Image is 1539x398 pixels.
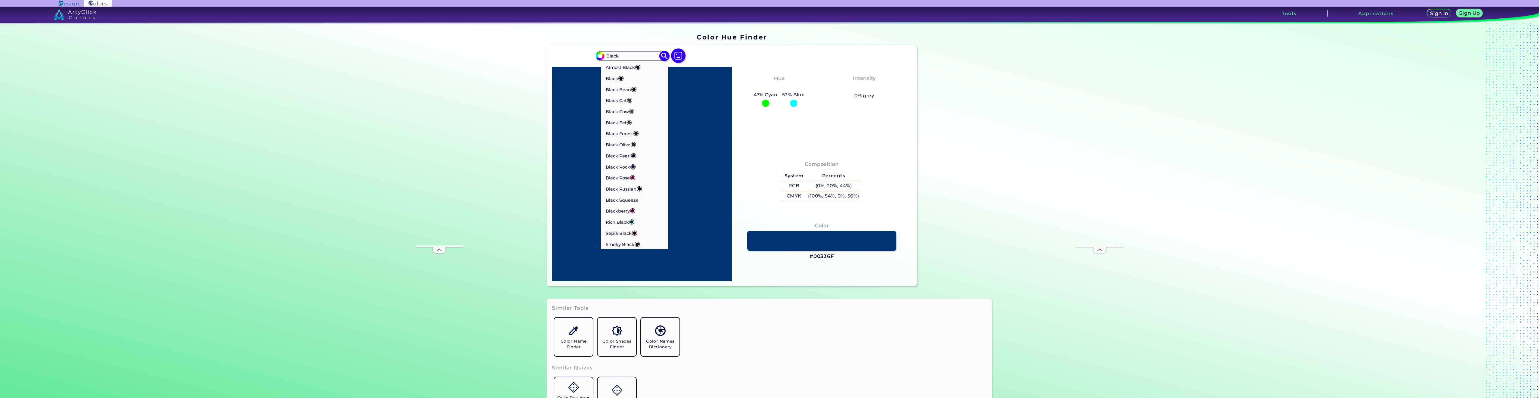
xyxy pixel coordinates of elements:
[806,171,862,181] h5: Percents
[552,364,593,372] h3: Similar Quizes
[780,91,807,99] h5: 53% Blue
[631,151,636,159] span: ◉
[54,9,96,20] img: logo_artyclick_colors_white.svg
[612,325,622,336] img: icon_color_shades.svg
[415,65,463,245] iframe: Advertisement
[595,315,639,359] a: Color Shades Finder
[671,48,686,63] img: icon picture
[59,1,79,6] img: ArtyClick Design logo
[600,338,634,350] h5: Color Shades Finder
[630,173,636,181] span: ◉
[612,385,622,396] img: icon_game.svg
[606,172,636,183] p: Black Rose
[639,195,644,203] span: ◉
[806,181,862,191] h5: (0%, 20%, 44%)
[629,217,635,225] span: ◉
[805,160,839,169] h4: Composition
[810,253,834,260] h3: #00336F
[606,117,632,128] p: Black Eel
[774,74,785,83] h4: Hue
[1460,11,1479,15] h5: Sign Up
[655,325,666,336] img: icon_color_names_dictionary.svg
[606,150,636,161] p: Black Pearl
[606,105,635,117] p: Black Cow
[606,183,642,194] p: Black Russian
[606,216,635,227] p: Rich Black
[815,221,829,230] h4: Color
[606,138,636,150] p: Black Olive
[639,315,682,359] a: Color Names Dictionary
[1458,10,1481,17] a: Sign Up
[606,161,636,172] p: Black Rock
[552,315,595,359] a: Color Name Finder
[606,205,636,216] p: Blackberry
[568,325,579,336] img: icon_color_name_finder.svg
[762,84,796,91] h3: Cyan-Blue
[606,194,644,205] p: Black Squeeze
[604,52,660,60] input: type color..
[606,127,639,138] p: Black Forest
[782,171,806,181] h5: System
[618,74,624,82] span: ◉
[606,61,641,72] p: Almost Black
[568,382,579,393] img: icon_game.svg
[626,118,632,126] span: ◉
[606,227,637,238] p: Sepia Black
[632,229,637,236] span: ◉
[633,129,639,137] span: ◉
[606,83,637,95] p: Black Bean
[552,305,589,312] h3: Similar Tools
[854,92,874,100] h5: 0% grey
[557,338,590,350] h5: Color Name Finder
[606,238,640,249] p: Smoky Black
[1358,11,1394,16] h3: Applications
[659,51,670,61] img: icon search
[606,94,633,105] p: Black Cat
[606,72,624,83] p: Black
[630,140,636,148] span: ◉
[1428,10,1450,17] a: Sign In
[630,206,636,214] span: ◉
[636,184,642,192] span: ◉
[1431,11,1447,16] h5: Sign In
[643,338,677,350] h5: Color Names Dictionary
[631,85,637,93] span: ◉
[782,181,806,191] h5: RGB
[635,63,641,70] span: ◉
[627,96,633,104] span: ◉
[630,162,636,170] span: ◉
[806,191,862,201] h5: (100%, 54%, 0%, 56%)
[1076,65,1124,245] iframe: Advertisement
[1282,11,1297,16] h3: Tools
[782,191,806,201] h5: CMYK
[851,84,878,91] h3: Vibrant
[751,91,780,99] h5: 47% Cyan
[853,74,876,83] h4: Intensity
[697,33,767,42] h1: Color Hue Finder
[919,31,994,288] iframe: Advertisement
[634,240,640,247] span: ◉
[629,107,635,115] span: ◉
